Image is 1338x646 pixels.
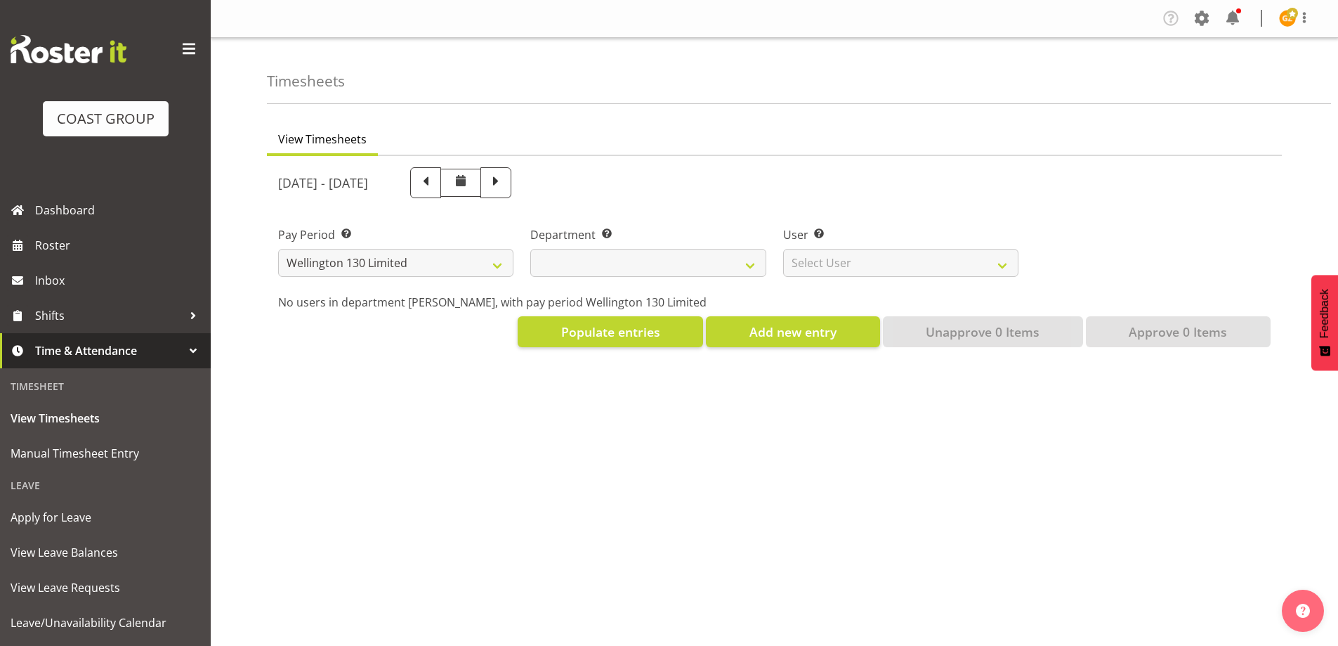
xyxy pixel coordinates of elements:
[706,316,879,347] button: Add new entry
[4,471,207,500] div: Leave
[1318,289,1331,338] span: Feedback
[57,108,155,129] div: COAST GROUP
[11,443,200,464] span: Manual Timesheet Entry
[4,500,207,535] a: Apply for Leave
[783,226,1018,243] label: User
[11,35,126,63] img: Rosterit website logo
[4,372,207,401] div: Timesheet
[267,73,345,89] h4: Timesheets
[749,323,837,341] span: Add new entry
[4,605,207,640] a: Leave/Unavailability Calendar
[11,408,200,429] span: View Timesheets
[883,316,1083,347] button: Unapprove 0 Items
[1129,323,1227,341] span: Approve 0 Items
[35,340,183,361] span: Time & Attendance
[278,294,1271,311] p: No users in department [PERSON_NAME], with pay period Wellington 130 Limited
[35,305,183,326] span: Shifts
[926,323,1039,341] span: Unapprove 0 Items
[518,316,703,347] button: Populate entries
[35,270,204,291] span: Inbox
[278,131,367,148] span: View Timesheets
[561,323,660,341] span: Populate entries
[1279,10,1296,27] img: gaki-ziogas9930.jpg
[11,577,200,598] span: View Leave Requests
[530,226,766,243] label: Department
[1311,275,1338,370] button: Feedback - Show survey
[1296,604,1310,618] img: help-xxl-2.png
[278,175,368,190] h5: [DATE] - [DATE]
[4,535,207,570] a: View Leave Balances
[11,542,200,563] span: View Leave Balances
[35,200,204,221] span: Dashboard
[4,436,207,471] a: Manual Timesheet Entry
[35,235,204,256] span: Roster
[11,507,200,528] span: Apply for Leave
[1086,316,1271,347] button: Approve 0 Items
[4,570,207,605] a: View Leave Requests
[278,226,513,243] label: Pay Period
[11,612,200,633] span: Leave/Unavailability Calendar
[4,401,207,436] a: View Timesheets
